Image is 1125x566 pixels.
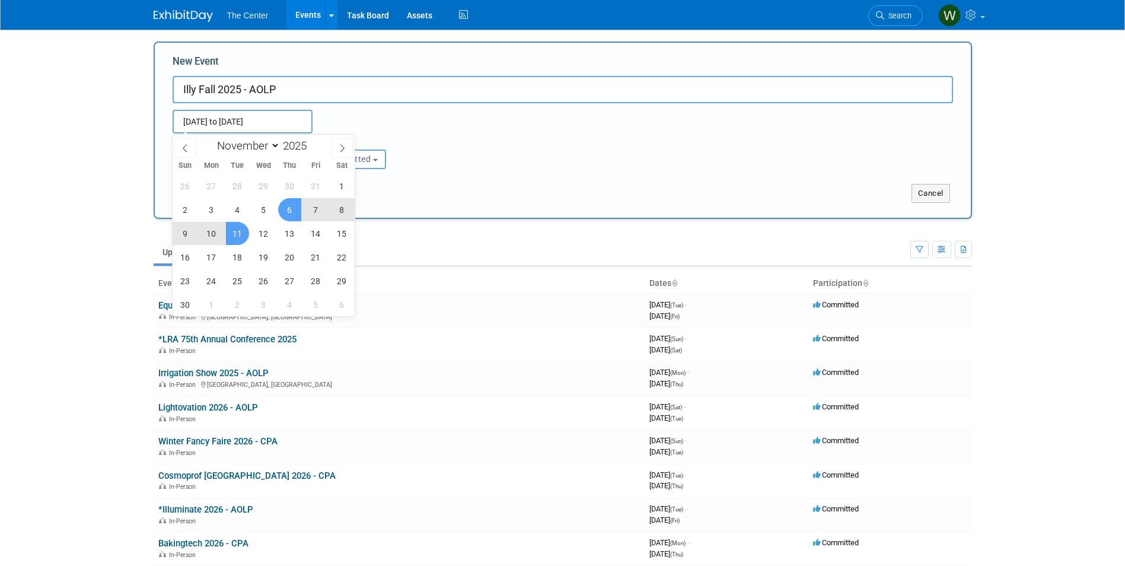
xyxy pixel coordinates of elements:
span: - [685,300,687,309]
span: [DATE] [649,549,683,558]
span: (Thu) [670,551,683,558]
span: [DATE] [649,368,689,377]
input: Name of Trade Show / Conference [173,76,953,103]
span: (Tue) [670,302,683,309]
span: November 2, 2025 [174,198,197,221]
input: Start Date - End Date [173,110,313,133]
span: [DATE] [649,334,687,343]
th: Dates [645,274,808,294]
span: Thu [276,162,302,170]
span: - [687,368,689,377]
span: In-Person [169,347,199,355]
th: Event [154,274,645,294]
span: (Tue) [670,449,683,456]
span: November 18, 2025 [226,246,249,269]
span: November 24, 2025 [200,269,223,292]
span: December 5, 2025 [304,293,327,316]
span: November 17, 2025 [200,246,223,269]
span: November 27, 2025 [278,269,301,292]
span: In-Person [169,551,199,559]
span: Search [884,11,912,20]
span: (Mon) [670,370,686,376]
span: [DATE] [649,300,687,309]
a: Bakingtech 2026 - CPA [158,538,248,549]
span: [DATE] [649,470,687,479]
span: Committed [813,504,859,513]
span: [DATE] [649,447,683,456]
span: November 25, 2025 [226,269,249,292]
img: In-Person Event [159,313,166,319]
span: (Fri) [670,517,680,524]
span: (Fri) [670,313,680,320]
span: November 22, 2025 [330,246,353,269]
span: [DATE] [649,538,689,547]
span: October 27, 2025 [200,174,223,198]
span: December 4, 2025 [278,293,301,316]
span: (Thu) [670,483,683,489]
span: Committed [813,368,859,377]
span: (Sun) [670,438,683,444]
span: November 13, 2025 [278,222,301,245]
span: [DATE] [649,504,687,513]
span: [DATE] [649,345,682,354]
a: Cosmoprof [GEOGRAPHIC_DATA] 2026 - CPA [158,470,336,481]
span: In-Person [169,381,199,389]
span: November 28, 2025 [304,269,327,292]
div: Attendance / Format: [173,133,288,149]
span: In-Person [169,449,199,457]
span: (Tue) [670,472,683,479]
span: - [685,334,687,343]
span: November 15, 2025 [330,222,353,245]
span: Fri [302,162,329,170]
span: November 10, 2025 [200,222,223,245]
span: - [685,436,687,445]
img: In-Person Event [159,483,166,489]
span: November 30, 2025 [174,293,197,316]
span: Committed [813,470,859,479]
span: [DATE] [649,379,683,388]
span: November 8, 2025 [330,198,353,221]
span: December 6, 2025 [330,293,353,316]
span: November 9, 2025 [174,222,197,245]
span: In-Person [169,313,199,321]
span: Sun [173,162,199,170]
span: November 1, 2025 [330,174,353,198]
span: The Center [227,11,269,20]
a: Sort by Participation Type [862,278,868,288]
span: Committed [813,300,859,309]
span: - [685,504,687,513]
span: October 28, 2025 [226,174,249,198]
img: In-Person Event [159,347,166,353]
span: [DATE] [649,516,680,524]
span: - [684,402,686,411]
span: November 26, 2025 [252,269,275,292]
img: In-Person Event [159,449,166,455]
a: Lightovation 2026 - AOLP [158,402,258,413]
span: October 31, 2025 [304,174,327,198]
a: Irrigation Show 2025 - AOLP [158,368,269,379]
select: Month [212,138,280,153]
span: October 30, 2025 [278,174,301,198]
img: In-Person Event [159,551,166,557]
span: - [687,538,689,547]
span: (Sat) [670,404,682,411]
img: In-Person Event [159,381,166,387]
span: November 3, 2025 [200,198,223,221]
img: In-Person Event [159,517,166,523]
span: (Tue) [670,415,683,422]
span: Sat [329,162,355,170]
span: November 21, 2025 [304,246,327,269]
img: In-Person Event [159,415,166,421]
span: (Thu) [670,381,683,387]
span: (Mon) [670,540,686,546]
button: Cancel [912,184,950,203]
span: November 23, 2025 [174,269,197,292]
span: [DATE] [649,402,686,411]
img: ExhibitDay [154,10,213,22]
a: Upcoming19 [154,241,223,263]
span: Tue [224,162,250,170]
a: *Illuminate 2026 - AOLP [158,504,253,515]
span: In-Person [169,517,199,525]
a: Winter Fancy Faire 2026 - CPA [158,436,278,447]
span: November 12, 2025 [252,222,275,245]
